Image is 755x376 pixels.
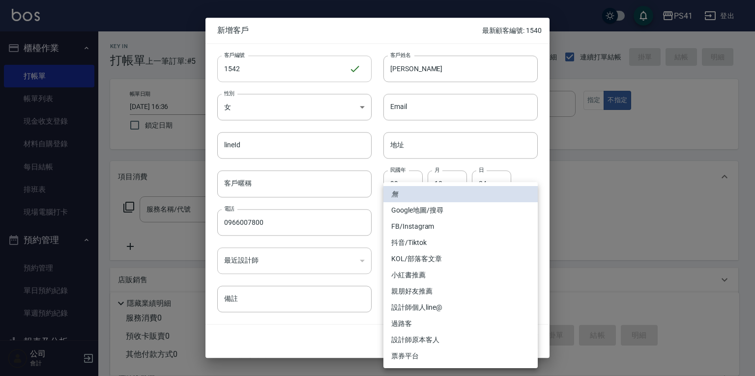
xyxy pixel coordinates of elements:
li: 小紅書推薦 [383,267,538,283]
li: Google地圖/搜尋 [383,202,538,218]
li: FB/Instagram [383,218,538,235]
li: KOL/部落客文章 [383,251,538,267]
em: 無 [391,189,398,199]
li: 設計師原本客人 [383,332,538,348]
li: 過路客 [383,316,538,332]
li: 票券平台 [383,348,538,364]
li: 親朋好友推薦 [383,283,538,299]
li: 設計師個人line@ [383,299,538,316]
li: 抖音/Tiktok [383,235,538,251]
